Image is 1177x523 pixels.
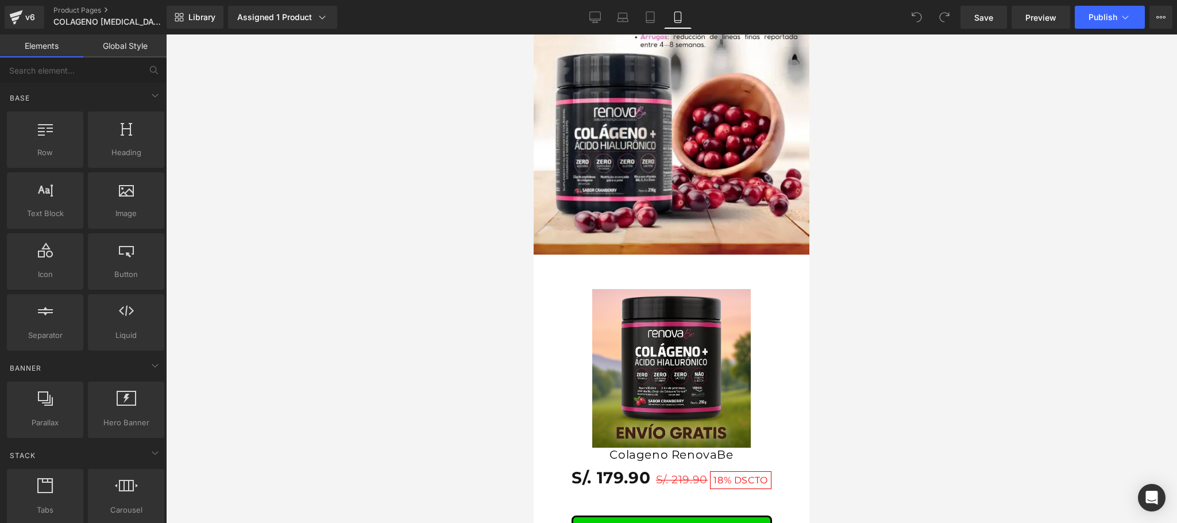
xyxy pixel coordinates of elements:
[10,147,80,159] span: Row
[200,440,234,451] span: DSCTO
[83,34,167,57] a: Global Style
[91,268,161,280] span: Button
[10,504,80,516] span: Tabs
[933,6,956,29] button: Redo
[91,147,161,159] span: Heading
[974,11,993,24] span: Save
[10,329,80,341] span: Separator
[76,413,199,427] a: Colageno RenovaBe
[1138,484,1166,512] div: Open Intercom Messenger
[91,207,161,220] span: Image
[1089,13,1117,22] span: Publish
[9,450,37,461] span: Stack
[1075,6,1145,29] button: Publish
[91,504,161,516] span: Carousel
[10,268,80,280] span: Icon
[91,329,161,341] span: Liquid
[5,6,44,29] a: v6
[1012,6,1070,29] a: Preview
[609,6,636,29] a: Laptop
[167,6,223,29] a: New Library
[10,417,80,429] span: Parallax
[91,417,161,429] span: Hero Banner
[581,6,609,29] a: Desktop
[1149,6,1172,29] button: More
[53,6,184,15] a: Product Pages
[188,12,215,22] span: Library
[38,429,117,457] span: S/. 179.90
[237,11,328,23] div: Assigned 1 Product
[23,10,37,25] div: v6
[180,440,198,451] span: 18%
[59,255,217,413] img: Colageno RenovaBe
[905,6,928,29] button: Undo
[38,481,238,514] a: 🛒QUIERO MI COLAGENO 🛒
[122,439,174,452] span: S/. 219.90
[10,207,80,220] span: Text Block
[636,6,664,29] a: Tablet
[664,6,692,29] a: Mobile
[9,93,31,103] span: Base
[9,363,43,374] span: Banner
[1025,11,1056,24] span: Preview
[53,17,162,26] span: COLAGENO [MEDICAL_DATA]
